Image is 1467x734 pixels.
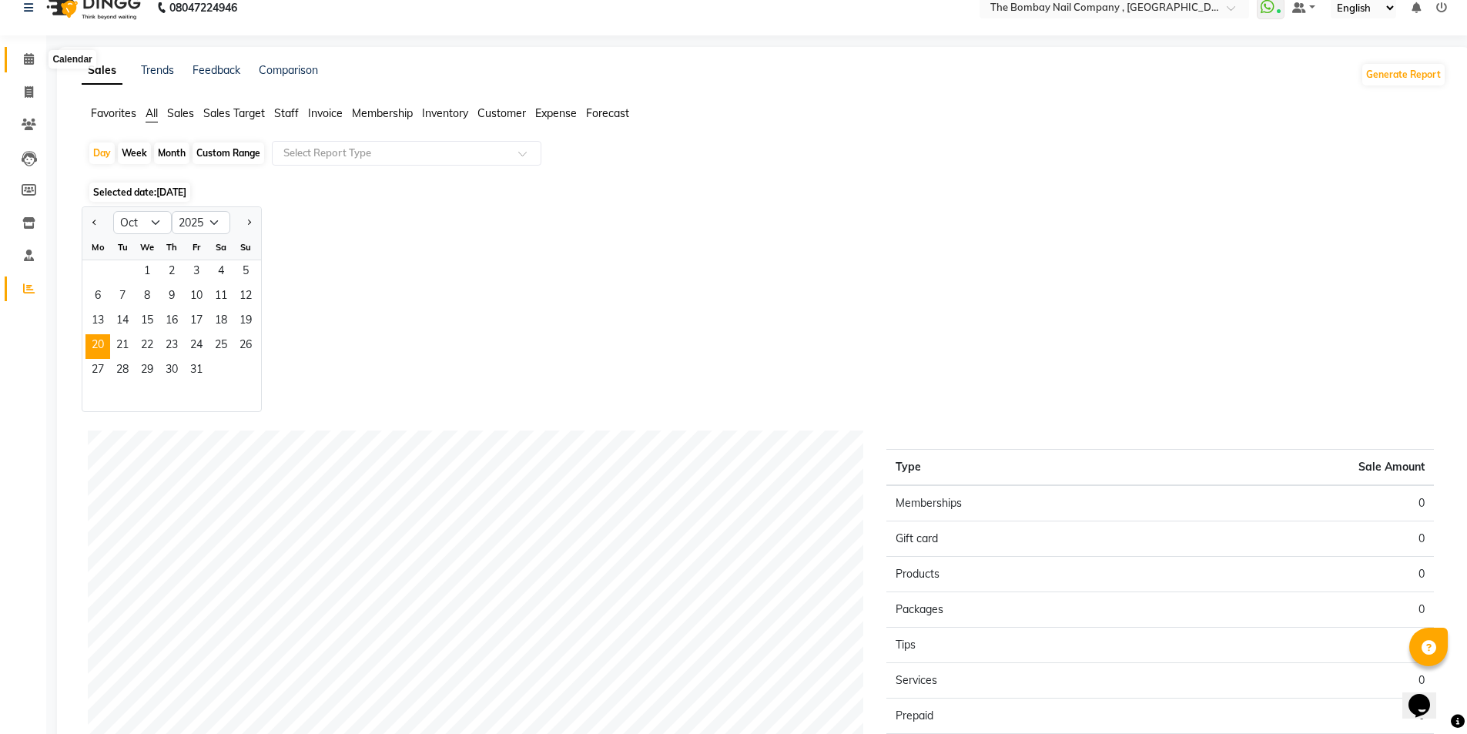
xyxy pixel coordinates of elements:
[233,285,258,310] span: 12
[159,285,184,310] div: Thursday, October 9, 2025
[274,106,299,120] span: Staff
[110,235,135,260] div: Tu
[886,699,1160,734] td: Prepaid
[233,334,258,359] span: 26
[89,183,190,202] span: Selected date:
[209,260,233,285] span: 4
[209,285,233,310] span: 11
[159,359,184,384] div: Thursday, October 30, 2025
[1161,699,1434,734] td: 0
[184,359,209,384] span: 31
[159,260,184,285] span: 2
[159,285,184,310] span: 9
[233,285,258,310] div: Sunday, October 12, 2025
[156,186,186,198] span: [DATE]
[1161,592,1434,628] td: 0
[1161,521,1434,557] td: 0
[135,235,159,260] div: We
[135,260,159,285] span: 1
[110,359,135,384] span: 28
[159,359,184,384] span: 30
[259,63,318,77] a: Comparison
[135,310,159,334] span: 15
[243,210,255,235] button: Next month
[209,260,233,285] div: Saturday, October 4, 2025
[135,334,159,359] div: Wednesday, October 22, 2025
[159,235,184,260] div: Th
[184,235,209,260] div: Fr
[110,359,135,384] div: Tuesday, October 28, 2025
[1161,485,1434,521] td: 0
[135,334,159,359] span: 22
[209,235,233,260] div: Sa
[159,310,184,334] span: 16
[1161,450,1434,486] th: Sale Amount
[159,334,184,359] div: Thursday, October 23, 2025
[886,628,1160,663] td: Tips
[91,106,136,120] span: Favorites
[113,211,172,234] select: Select month
[89,210,101,235] button: Previous month
[1161,628,1434,663] td: 0
[203,106,265,120] span: Sales Target
[110,334,135,359] span: 21
[85,310,110,334] span: 13
[135,310,159,334] div: Wednesday, October 15, 2025
[159,310,184,334] div: Thursday, October 16, 2025
[209,334,233,359] span: 25
[209,334,233,359] div: Saturday, October 25, 2025
[1161,557,1434,592] td: 0
[184,334,209,359] div: Friday, October 24, 2025
[184,260,209,285] span: 3
[352,106,413,120] span: Membership
[184,285,209,310] span: 10
[184,310,209,334] div: Friday, October 17, 2025
[135,285,159,310] span: 8
[233,310,258,334] div: Sunday, October 19, 2025
[49,50,95,69] div: Calendar
[110,310,135,334] div: Tuesday, October 14, 2025
[209,310,233,334] div: Saturday, October 18, 2025
[85,235,110,260] div: Mo
[135,260,159,285] div: Wednesday, October 1, 2025
[233,260,258,285] span: 5
[85,285,110,310] span: 6
[233,310,258,334] span: 19
[110,334,135,359] div: Tuesday, October 21, 2025
[1362,64,1445,85] button: Generate Report
[477,106,526,120] span: Customer
[184,260,209,285] div: Friday, October 3, 2025
[184,285,209,310] div: Friday, October 10, 2025
[308,106,343,120] span: Invoice
[89,142,115,164] div: Day
[85,359,110,384] span: 27
[886,592,1160,628] td: Packages
[193,63,240,77] a: Feedback
[85,285,110,310] div: Monday, October 6, 2025
[233,334,258,359] div: Sunday, October 26, 2025
[422,106,468,120] span: Inventory
[135,285,159,310] div: Wednesday, October 8, 2025
[85,334,110,359] div: Monday, October 20, 2025
[184,359,209,384] div: Friday, October 31, 2025
[167,106,194,120] span: Sales
[233,235,258,260] div: Su
[85,310,110,334] div: Monday, October 13, 2025
[886,485,1160,521] td: Memberships
[184,334,209,359] span: 24
[146,106,158,120] span: All
[110,310,135,334] span: 14
[141,63,174,77] a: Trends
[159,334,184,359] span: 23
[209,285,233,310] div: Saturday, October 11, 2025
[886,663,1160,699] td: Services
[1402,672,1452,719] iframe: chat widget
[172,211,230,234] select: Select year
[886,450,1160,486] th: Type
[135,359,159,384] span: 29
[1161,663,1434,699] td: 0
[193,142,264,164] div: Custom Range
[110,285,135,310] div: Tuesday, October 7, 2025
[184,310,209,334] span: 17
[118,142,151,164] div: Week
